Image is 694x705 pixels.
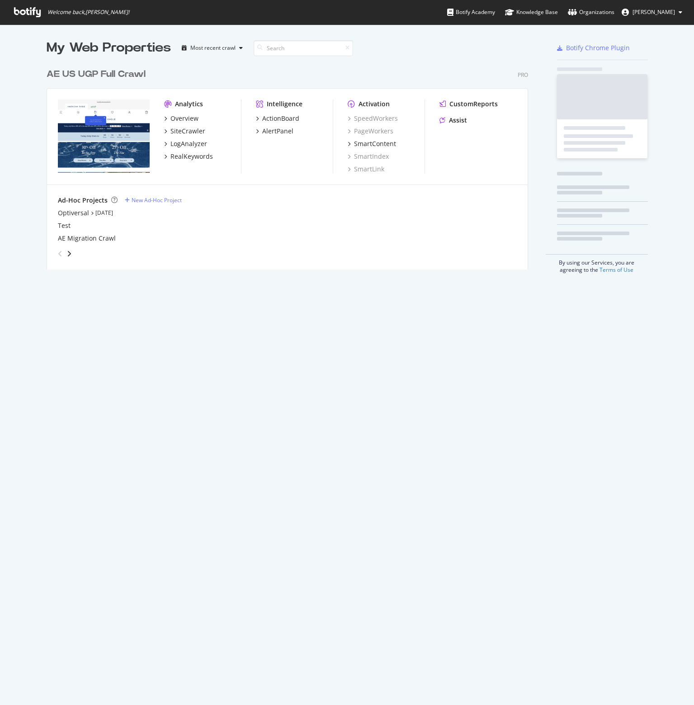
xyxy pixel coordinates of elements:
[47,68,149,81] a: AE US UGP Full Crawl
[348,152,389,161] a: SmartIndex
[254,40,353,56] input: Search
[190,45,236,51] div: Most recent crawl
[449,116,467,125] div: Assist
[170,127,205,136] div: SiteCrawler
[262,127,293,136] div: AlertPanel
[164,114,198,123] a: Overview
[66,249,72,258] div: angle-right
[614,5,689,19] button: [PERSON_NAME]
[47,39,171,57] div: My Web Properties
[566,43,630,52] div: Botify Chrome Plugin
[95,209,113,217] a: [DATE]
[359,99,390,109] div: Activation
[348,139,396,148] a: SmartContent
[557,43,630,52] a: Botify Chrome Plugin
[633,8,675,16] span: Eric Hammond
[568,8,614,17] div: Organizations
[175,99,203,109] div: Analytics
[178,41,246,55] button: Most recent crawl
[170,139,207,148] div: LogAnalyzer
[449,99,498,109] div: CustomReports
[47,57,535,270] div: grid
[58,234,116,243] a: AE Migration Crawl
[47,9,129,16] span: Welcome back, [PERSON_NAME] !
[518,71,528,79] div: Pro
[164,152,213,161] a: RealKeywords
[58,99,150,173] img: www.ae.com
[262,114,299,123] div: ActionBoard
[164,139,207,148] a: LogAnalyzer
[170,152,213,161] div: RealKeywords
[600,266,633,274] a: Terms of Use
[256,114,299,123] a: ActionBoard
[439,99,498,109] a: CustomReports
[164,127,205,136] a: SiteCrawler
[546,254,648,274] div: By using our Services, you are agreeing to the
[58,208,89,218] a: Optiversal
[447,8,495,17] div: Botify Academy
[348,114,398,123] a: SpeedWorkers
[354,139,396,148] div: SmartContent
[439,116,467,125] a: Assist
[256,127,293,136] a: AlertPanel
[125,196,182,204] a: New Ad-Hoc Project
[348,165,384,174] a: SmartLink
[348,127,393,136] a: PageWorkers
[267,99,302,109] div: Intelligence
[54,246,66,261] div: angle-left
[170,114,198,123] div: Overview
[58,196,108,205] div: Ad-Hoc Projects
[47,68,146,81] div: AE US UGP Full Crawl
[58,221,71,230] a: Test
[132,196,182,204] div: New Ad-Hoc Project
[505,8,558,17] div: Knowledge Base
